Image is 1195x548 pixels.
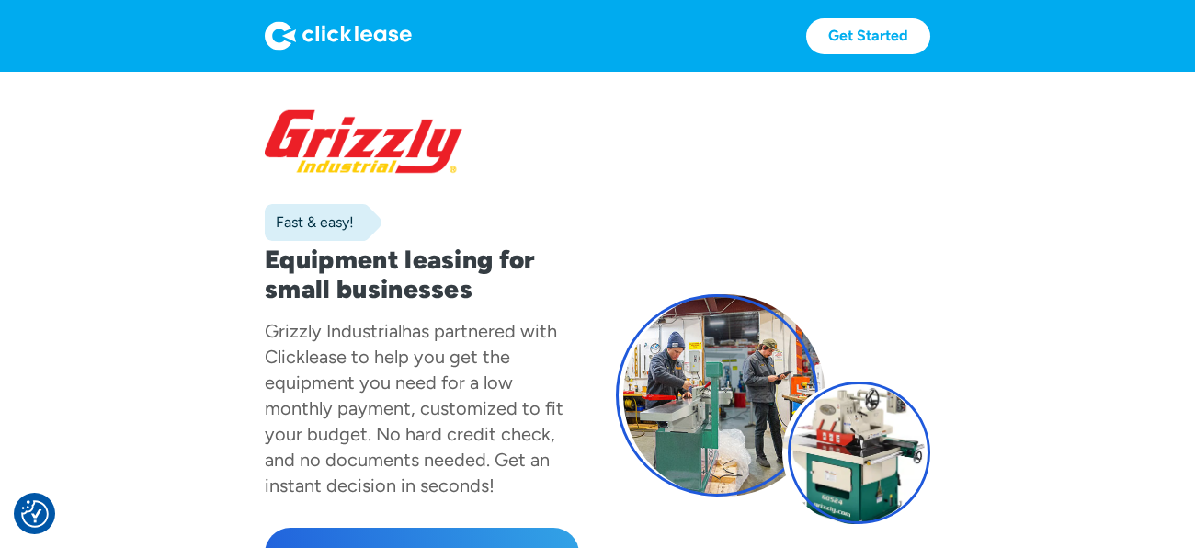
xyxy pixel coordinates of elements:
button: Consent Preferences [21,500,49,528]
div: has partnered with Clicklease to help you get the equipment you need for a low monthly payment, c... [265,320,563,497]
a: Get Started [806,18,930,54]
div: Grizzly Industrial [265,320,402,342]
img: Revisit consent button [21,500,49,528]
div: Fast & easy! [265,213,354,232]
img: Logo [265,21,412,51]
h1: Equipment leasing for small businesses [265,245,579,303]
